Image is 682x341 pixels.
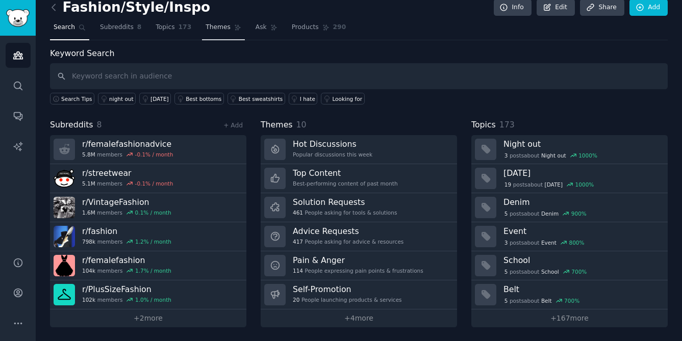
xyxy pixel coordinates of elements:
h3: r/ fashion [82,226,171,237]
span: 1.6M [82,209,95,216]
div: members [82,238,171,245]
span: 461 [293,209,303,216]
h3: Solution Requests [293,197,397,207]
div: post s about [503,296,580,305]
h3: Event [503,226,661,237]
div: 700 % [564,297,579,304]
div: members [82,267,171,274]
h3: r/ VintageFashion [82,197,171,207]
span: Ask [256,23,267,32]
span: 290 [333,23,346,32]
div: post s about [503,151,598,160]
span: 5.8M [82,151,95,158]
span: 3 [504,152,508,159]
div: members [82,151,173,158]
span: 417 [293,238,303,245]
span: School [541,268,559,275]
span: Event [541,239,557,246]
div: Best sweatshirts [239,95,283,102]
h3: r/ femalefashion [82,255,171,266]
a: School5postsaboutSchool700% [471,251,668,280]
h3: r/ streetwear [82,168,173,178]
a: Themes [202,19,245,40]
span: Night out [541,152,566,159]
div: -0.1 % / month [135,180,173,187]
div: I hate [300,95,315,102]
img: streetwear [54,168,75,189]
h3: r/ femalefashionadvice [82,139,173,149]
h3: Night out [503,139,661,149]
h3: Hot Discussions [293,139,372,149]
span: 173 [179,23,192,32]
span: Themes [206,23,231,32]
div: People asking for tools & solutions [293,209,397,216]
a: r/fashion798kmembers1.2% / month [50,222,246,251]
div: members [82,296,171,303]
a: +4more [261,309,457,327]
span: 8 [137,23,142,32]
span: 5 [504,210,508,217]
a: r/femalefashionadvice5.8Mmembers-0.1% / month [50,135,246,164]
span: Subreddits [50,119,93,132]
a: r/streetwear5.1Mmembers-0.1% / month [50,164,246,193]
a: Search [50,19,89,40]
span: 20 [293,296,299,303]
h3: Advice Requests [293,226,403,237]
span: 173 [499,120,515,129]
img: femalefashion [54,255,75,276]
img: PlusSizeFashion [54,284,75,305]
a: r/PlusSizeFashion102kmembers1.0% / month [50,280,246,309]
a: Night out3postsaboutNight out1000% [471,135,668,164]
a: Subreddits8 [96,19,145,40]
span: Belt [541,297,552,304]
div: 1.2 % / month [135,238,171,245]
a: Looking for [321,93,364,104]
a: Top ContentBest-performing content of past month [261,164,457,193]
a: +167more [471,309,668,327]
span: [DATE] [545,181,563,188]
a: + Add [223,122,243,129]
a: [DATE]19postsabout[DATE]1000% [471,164,668,193]
span: Topics [471,119,496,132]
div: 1000 % [578,152,597,159]
div: 1000 % [575,181,594,188]
span: Denim [541,210,559,217]
img: GummySearch logo [6,9,30,27]
div: [DATE] [150,95,169,102]
h3: [DATE] [503,168,661,178]
div: 900 % [571,210,587,217]
a: Solution Requests461People asking for tools & solutions [261,193,457,222]
div: 1.7 % / month [135,267,171,274]
a: +2more [50,309,246,327]
span: Search Tips [61,95,92,102]
img: fashion [54,226,75,247]
h3: School [503,255,661,266]
span: 104k [82,267,95,274]
span: Subreddits [100,23,134,32]
a: Best sweatshirts [228,93,285,104]
span: 10 [296,120,307,129]
div: members [82,209,171,216]
a: Self-Promotion20People launching products & services [261,280,457,309]
h3: r/ PlusSizeFashion [82,284,171,295]
h3: Pain & Anger [293,255,423,266]
button: Search Tips [50,93,94,104]
h3: Denim [503,197,661,207]
a: Event3postsaboutEvent800% [471,222,668,251]
a: Topics173 [152,19,195,40]
h3: Belt [503,284,661,295]
div: 700 % [571,268,587,275]
span: Products [292,23,319,32]
span: 102k [82,296,95,303]
div: 800 % [569,239,585,246]
h3: Top Content [293,168,398,178]
a: Belt5postsaboutBelt700% [471,280,668,309]
label: Keyword Search [50,48,114,58]
div: post s about [503,238,585,247]
h3: Self-Promotion [293,284,402,295]
span: 5 [504,297,508,304]
span: Themes [261,119,293,132]
a: Ask [252,19,281,40]
a: r/VintageFashion1.6Mmembers0.1% / month [50,193,246,222]
a: Advice Requests417People asking for advice & resources [261,222,457,251]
